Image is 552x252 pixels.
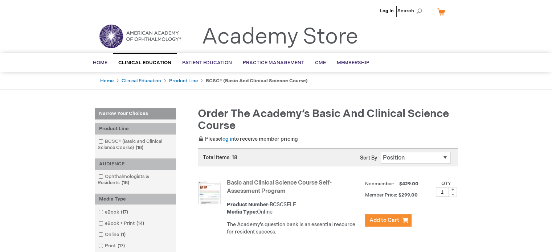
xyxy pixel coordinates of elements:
[198,136,298,142] span: Please to receive member pricing
[97,231,128,238] a: Online1
[122,78,161,84] a: Clinical Education
[100,78,114,84] a: Home
[206,78,308,84] strong: BCSC® (Basic and Clinical Science Course)
[135,220,146,226] span: 14
[95,158,176,170] div: AUDIENCE
[243,60,304,66] span: Practice Management
[97,173,174,186] a: Ophthalmologists & Residents18
[120,180,131,186] span: 18
[203,154,237,161] span: Total items: 18
[365,192,397,198] strong: Member Price:
[169,78,198,84] a: Product Line
[116,243,127,249] span: 17
[380,8,394,14] a: Log In
[227,201,361,216] div: BCSCSELF Online
[95,108,176,120] strong: Narrow Your Choices
[365,179,394,189] strong: Nonmember:
[227,179,332,195] a: Basic and Clinical Science Course Self-Assessment Program
[397,4,425,18] span: Search
[337,60,369,66] span: Membership
[202,24,358,50] a: Academy Store
[360,155,377,161] label: Sort By
[227,221,361,236] div: The Academy's question bank is an essential resource for resident success.
[95,123,176,135] div: Product Line
[182,60,232,66] span: Patient Education
[365,214,412,227] button: Add to Cart
[221,136,234,142] a: log in
[198,181,221,204] img: Basic and Clinical Science Course Self-Assessment Program
[97,243,128,249] a: Print17
[93,60,107,66] span: Home
[97,138,174,151] a: BCSC® (Basic and Clinical Science Course)18
[398,181,420,187] span: $429.00
[436,187,449,197] input: Qty
[398,192,419,198] span: $299.00
[119,209,130,215] span: 17
[227,209,257,215] strong: Media Type:
[441,181,451,186] label: Qty
[315,60,326,66] span: CME
[97,209,131,216] a: eBook17
[95,194,176,205] div: Media Type
[198,107,449,132] span: Order the Academy’s Basic and Clinical Science Course
[118,60,171,66] span: Clinical Education
[227,202,270,208] strong: Product Number:
[119,232,127,237] span: 1
[369,217,399,224] span: Add to Cart
[97,220,147,227] a: eBook + Print14
[134,145,145,150] span: 18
